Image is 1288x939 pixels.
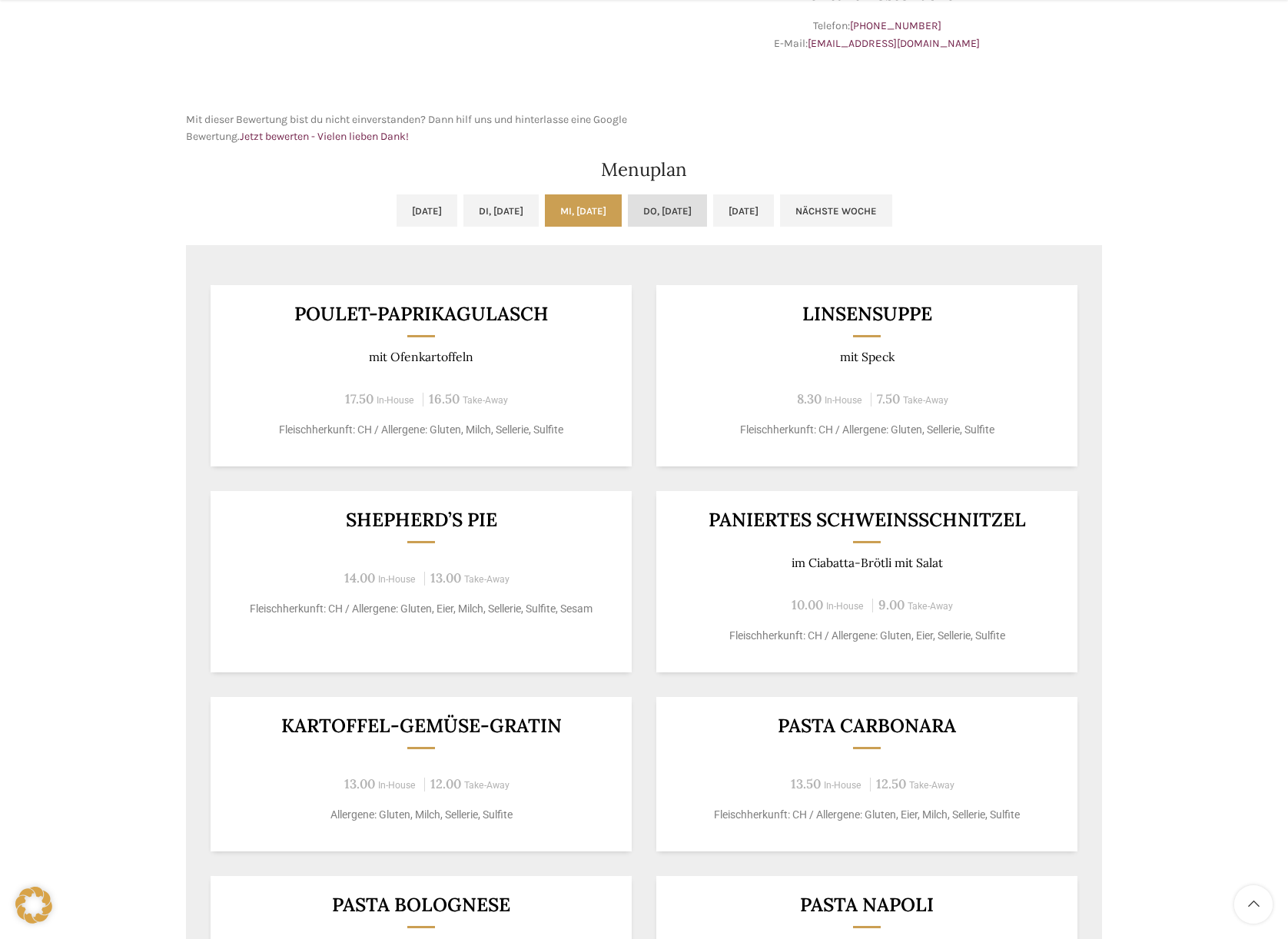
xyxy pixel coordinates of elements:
a: [PHONE_NUMBER] [850,19,941,32]
span: In-House [378,780,416,791]
p: mit Ofenkartoffeln [230,350,613,364]
span: In-House [826,601,864,612]
a: Scroll to top button [1234,885,1273,924]
a: Nächste Woche [780,194,892,227]
p: Fleischherkunft: CH / Allergene: Gluten, Eier, Milch, Sellerie, Sulfite [676,807,1059,823]
p: Mit dieser Bewertung bist du nicht einverstanden? Dann hilf uns und hinterlasse eine Google Bewer... [186,111,636,146]
h3: Pasta Napoli [676,895,1059,914]
p: Fleischherkunft: CH / Allergene: Gluten, Eier, Milch, Sellerie, Sulfite, Sesam [230,601,613,617]
p: Fleischherkunft: CH / Allergene: Gluten, Sellerie, Sulfite [676,422,1059,438]
a: Jetzt bewerten - Vielen lieben Dank! [240,130,409,143]
span: 13.50 [791,775,821,792]
span: 12.00 [430,775,461,792]
a: [DATE] [713,194,774,227]
span: Take-Away [463,395,508,406]
span: Take-Away [903,395,948,406]
a: [DATE] [397,194,457,227]
p: Fleischherkunft: CH / Allergene: Gluten, Milch, Sellerie, Sulfite [230,422,613,438]
span: 17.50 [345,390,373,407]
span: Take-Away [464,780,510,791]
span: 10.00 [792,596,823,613]
p: Telefon: E-Mail: [652,18,1102,52]
span: Take-Away [908,601,953,612]
span: Take-Away [464,574,510,585]
a: Di, [DATE] [463,194,539,227]
h2: Menuplan [186,161,1102,179]
h3: Shepherd’s Pie [230,510,613,529]
a: [EMAIL_ADDRESS][DOMAIN_NAME] [808,37,980,50]
h3: Poulet-Paprikagulasch [230,304,613,324]
span: In-House [824,780,861,791]
span: In-House [377,395,414,406]
p: Fleischherkunft: CH / Allergene: Gluten, Eier, Sellerie, Sulfite [676,628,1059,644]
span: Take-Away [909,780,954,791]
span: 14.00 [344,569,375,586]
p: Allergene: Gluten, Milch, Sellerie, Sulfite [230,807,613,823]
a: Mi, [DATE] [545,194,622,227]
h3: Pasta Bolognese [230,895,613,914]
span: 12.50 [876,775,906,792]
span: 16.50 [429,390,460,407]
span: 9.00 [878,596,905,613]
span: 8.30 [797,390,822,407]
h3: Linsensuppe [676,304,1059,324]
span: 7.50 [877,390,900,407]
p: im Ciabatta-Brötli mit Salat [676,556,1059,570]
span: 13.00 [344,775,375,792]
a: Do, [DATE] [628,194,707,227]
h3: Pasta Carbonara [676,716,1059,735]
h3: Kartoffel-Gemüse-Gratin [230,716,613,735]
span: 13.00 [430,569,461,586]
p: mit Speck [676,350,1059,364]
h3: Paniertes Schweinsschnitzel [676,510,1059,529]
span: In-House [378,574,416,585]
span: In-House [825,395,862,406]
